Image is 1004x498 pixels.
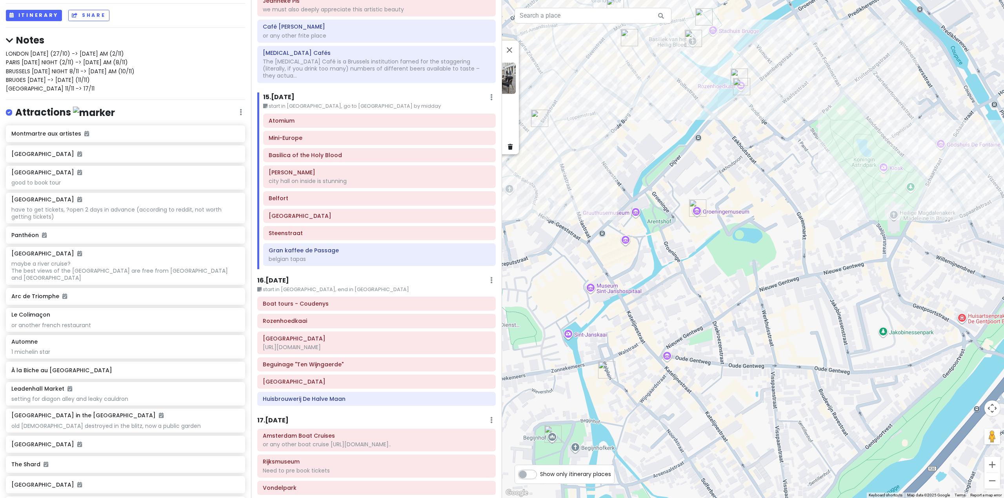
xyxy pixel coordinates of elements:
button: Zoom out [984,473,1000,489]
i: Added to itinerary [44,462,48,467]
h4: Notes [6,34,245,46]
span: LONDON [DATE] (27/10) -> [DATE] AM (2/11) PARIS [DATE] NIGHT (2/11) -> [DATE] AM (8/11) BRUSSELS ... [6,50,135,93]
i: Added to itinerary [67,386,72,391]
div: 1 michelin star [11,348,239,355]
h6: 17 . [DATE] [257,417,289,425]
h6: [GEOGRAPHIC_DATA] [11,150,239,158]
button: Close [500,40,519,59]
i: Added to itinerary [84,131,89,136]
div: setting for diagon alley and leaky cauldron [11,395,239,402]
div: old [DEMOGRAPHIC_DATA] destroyed in the blitz, now a public garden [11,422,239,429]
small: start in [GEOGRAPHIC_DATA], go to [GEOGRAPHIC_DATA] by midday [263,102,496,110]
h6: Arc de Triomphe [11,293,239,300]
h6: Le Colimaçon [11,311,50,318]
div: Rozenhoedkaai [733,78,750,95]
a: Click to see this area on Google Maps [504,488,530,498]
h6: Beguinage "Ten Wijngaerde" [263,361,490,368]
h6: Rijksmuseum [263,458,490,465]
div: city hall on inside is stunning [269,177,490,185]
h6: [GEOGRAPHIC_DATA] in the [GEOGRAPHIC_DATA] [11,412,164,419]
div: The [MEDICAL_DATA] Café is a Brussels institution famed for the staggering (literally, if you dri... [263,58,490,80]
a: Terms (opens in new tab) [955,493,966,497]
h6: Rozenhoedkaai [263,317,490,324]
button: Zoom in [984,457,1000,473]
div: maybe a river cruise? The best views of the [GEOGRAPHIC_DATA] are free from [GEOGRAPHIC_DATA] and... [11,260,239,282]
h6: Montmartre aux artistes [11,130,239,137]
h6: Amsterdam Boat Cruises [263,432,490,439]
div: or another french restaurant [11,322,239,329]
div: Steenstraat [531,110,548,127]
i: Added to itinerary [77,197,82,202]
div: or any other frite place [263,32,490,39]
h6: Leadenhall Market [11,385,72,392]
h4: Attractions [15,106,115,119]
h6: Market Square [269,212,490,219]
button: Drag Pegman onto the map to open Street View [984,429,1000,444]
h6: Café Georgette [263,23,490,30]
h6: Automne [11,338,38,345]
h6: Gran kaffee de Passage [269,247,490,254]
img: Google [504,488,530,498]
h6: Groeninge Museum [263,335,490,342]
div: good to book tour [11,179,239,186]
h6: Basilica of the Holy Blood [269,152,490,159]
button: Itinerary [6,10,62,21]
div: De Burg [695,8,713,25]
h6: Steenstraat [269,230,490,237]
small: start in [GEOGRAPHIC_DATA], end in [GEOGRAPHIC_DATA] [257,286,496,293]
span: Map data ©2025 Google [907,493,950,497]
h6: Belfort [269,195,490,202]
div: have to get tickets, ?open 2 days in advance (according to reddit, not worth getting tickets) [11,206,239,220]
h6: De Burg [269,169,490,176]
i: Added to itinerary [62,293,67,299]
h6: 15 . [DATE] [263,93,295,101]
h6: [GEOGRAPHIC_DATA] [11,481,239,488]
a: Delete place [508,142,516,151]
i: Added to itinerary [77,482,82,487]
div: we must also deeply appreciate this artistic beauty [263,6,490,13]
button: Share [68,10,109,21]
h6: Mini-Europe [269,134,490,141]
i: Added to itinerary [77,442,82,447]
input: Search a place [515,8,671,24]
div: Need to pre book tickets [263,467,490,474]
div: Belfort [621,29,638,46]
span: Show only itinerary places [540,470,611,478]
a: Report a map error [970,493,1002,497]
div: Boat tours - Coudenys [731,69,748,86]
img: marker [73,107,115,119]
div: Huisbrouwerij De Halve Maan [598,361,615,378]
h6: Boat tours - Coudenys [263,300,490,307]
h6: Minnewater Park [263,378,490,385]
h6: [GEOGRAPHIC_DATA] [11,169,82,176]
div: belgian tapas [269,255,490,263]
h6: Huisbrouwerij De Halve Maan [263,395,490,402]
h6: [GEOGRAPHIC_DATA] [11,196,82,203]
i: Added to itinerary [77,170,82,175]
h6: Vondelpark [263,484,490,491]
h6: [GEOGRAPHIC_DATA] [11,250,82,257]
h6: The Shard [11,461,239,468]
h6: 16 . [DATE] [257,277,289,285]
i: Added to itinerary [159,413,164,418]
div: Beguinage "Ten Wijngaerde" [544,426,562,443]
div: Groeninge Museum [689,199,706,217]
h6: Delirium Cafés [263,49,490,56]
h6: À la Biche au [GEOGRAPHIC_DATA] [11,367,239,374]
i: Added to itinerary [77,251,82,256]
h6: [GEOGRAPHIC_DATA] [11,441,239,448]
i: Added to itinerary [77,151,82,157]
div: [URL][DOMAIN_NAME] [263,344,490,351]
button: Map camera controls [984,400,1000,416]
div: Basilica of the Holy Blood [685,30,702,47]
h6: Panthéon [11,232,239,239]
button: Keyboard shortcuts [869,493,902,498]
i: Added to itinerary [42,232,47,238]
h6: Atomium [269,117,490,124]
div: or any other boat cruise [URL][DOMAIN_NAME].. [263,441,490,448]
